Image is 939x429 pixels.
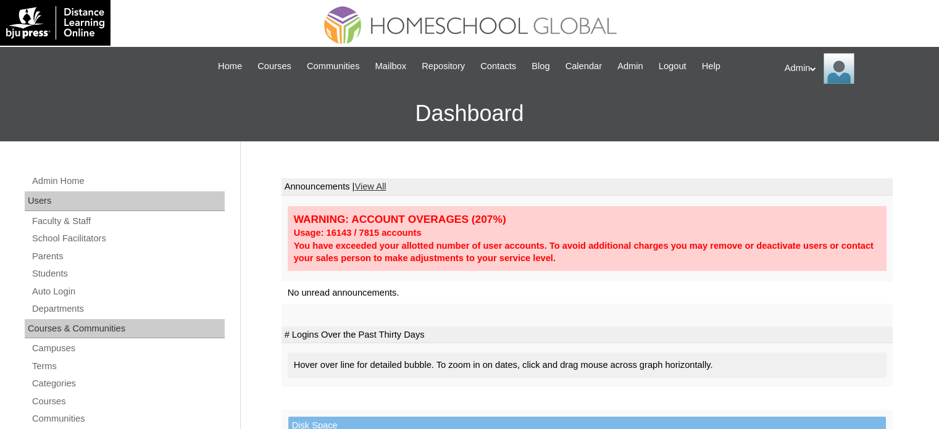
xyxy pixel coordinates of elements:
td: # Logins Over the Past Thirty Days [282,327,893,344]
a: Courses [251,59,298,73]
a: Communities [31,411,225,427]
h3: Dashboard [6,86,933,141]
a: Faculty & Staff [31,214,225,229]
div: WARNING: ACCOUNT OVERAGES (207%) [294,212,880,227]
a: Courses [31,394,225,409]
a: Blog [525,59,556,73]
span: Home [218,59,242,73]
a: Home [212,59,248,73]
a: Admin [611,59,649,73]
a: Help [696,59,727,73]
a: View All [354,181,386,191]
div: Hover over line for detailed bubble. To zoom in on dates, click and drag mouse across graph horiz... [288,352,887,378]
span: Repository [422,59,465,73]
a: Communities [301,59,366,73]
a: Departments [31,301,225,317]
a: Admin Home [31,173,225,189]
a: Parents [31,249,225,264]
span: Logout [659,59,687,73]
a: Terms [31,359,225,374]
span: Admin [617,59,643,73]
a: Students [31,266,225,281]
a: School Facilitators [31,231,225,246]
span: Calendar [565,59,602,73]
a: Repository [415,59,471,73]
a: Calendar [559,59,608,73]
span: Communities [307,59,360,73]
td: No unread announcements. [282,281,893,304]
a: Campuses [31,341,225,356]
div: Courses & Communities [25,319,225,339]
a: Logout [653,59,693,73]
a: Auto Login [31,284,225,299]
a: Mailbox [369,59,413,73]
div: Users [25,191,225,211]
div: Admin [785,53,927,84]
td: Announcements | [282,178,893,196]
span: Courses [257,59,291,73]
img: Admin Homeschool Global [824,53,854,84]
span: Mailbox [375,59,407,73]
span: Help [702,59,720,73]
img: logo-white.png [6,6,104,40]
strong: Usage: 16143 / 7815 accounts [294,228,422,238]
a: Categories [31,376,225,391]
a: Contacts [474,59,522,73]
span: Contacts [480,59,516,73]
div: You have exceeded your allotted number of user accounts. To avoid additional charges you may remo... [294,239,880,265]
span: Blog [532,59,549,73]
